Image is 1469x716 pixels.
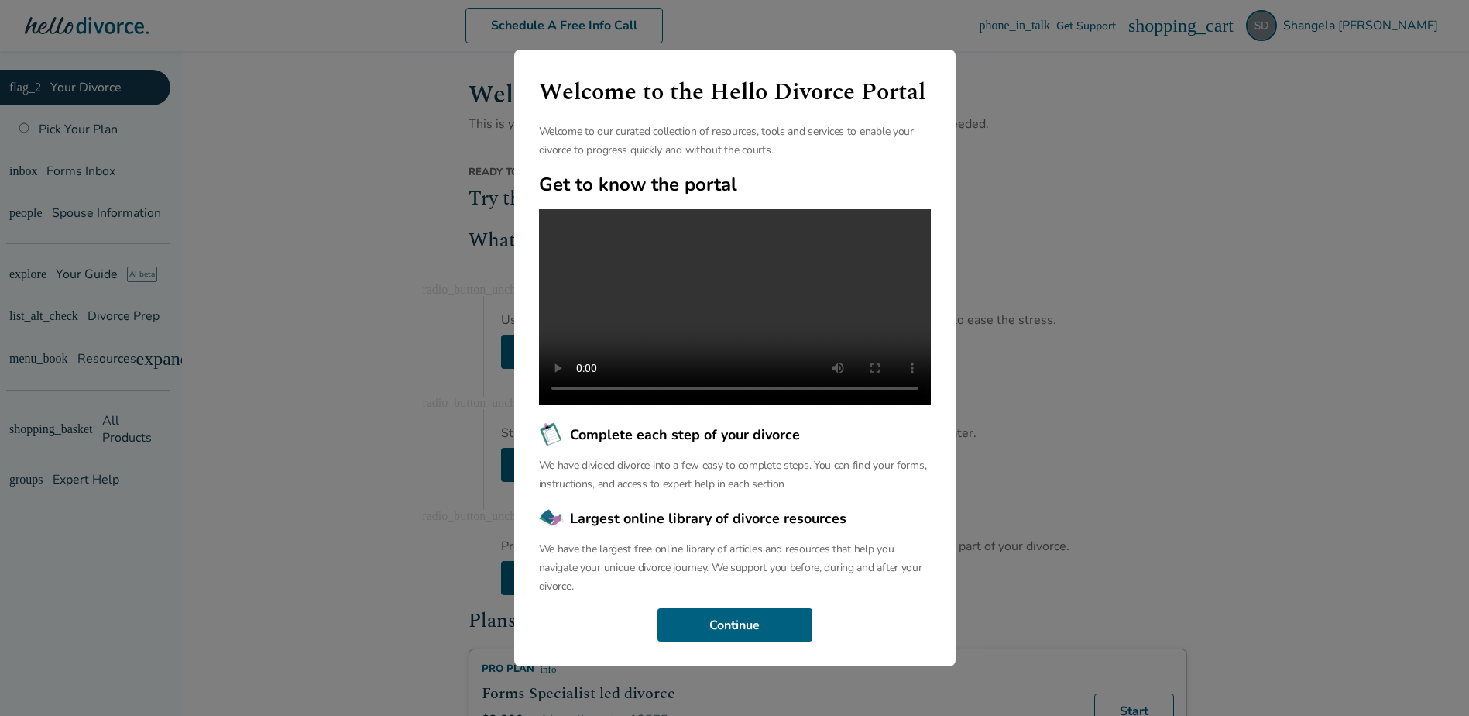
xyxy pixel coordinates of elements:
img: Complete each step of your divorce [539,422,564,447]
p: Welcome to our curated collection of resources, tools and services to enable your divorce to prog... [539,122,931,160]
iframe: Chat Widget [1392,642,1469,716]
h1: Welcome to the Hello Divorce Portal [539,74,931,110]
img: Largest online library of divorce resources [539,506,564,531]
button: Continue [657,608,812,642]
p: We have the largest free online library of articles and resources that help you navigate your uni... [539,540,931,596]
h2: Get to know the portal [539,172,931,197]
span: Complete each step of your divorce [570,425,800,445]
p: We have divided divorce into a few easy to complete steps. You can find your forms, instructions,... [539,456,931,494]
span: Largest online library of divorce resources [570,508,846,528]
